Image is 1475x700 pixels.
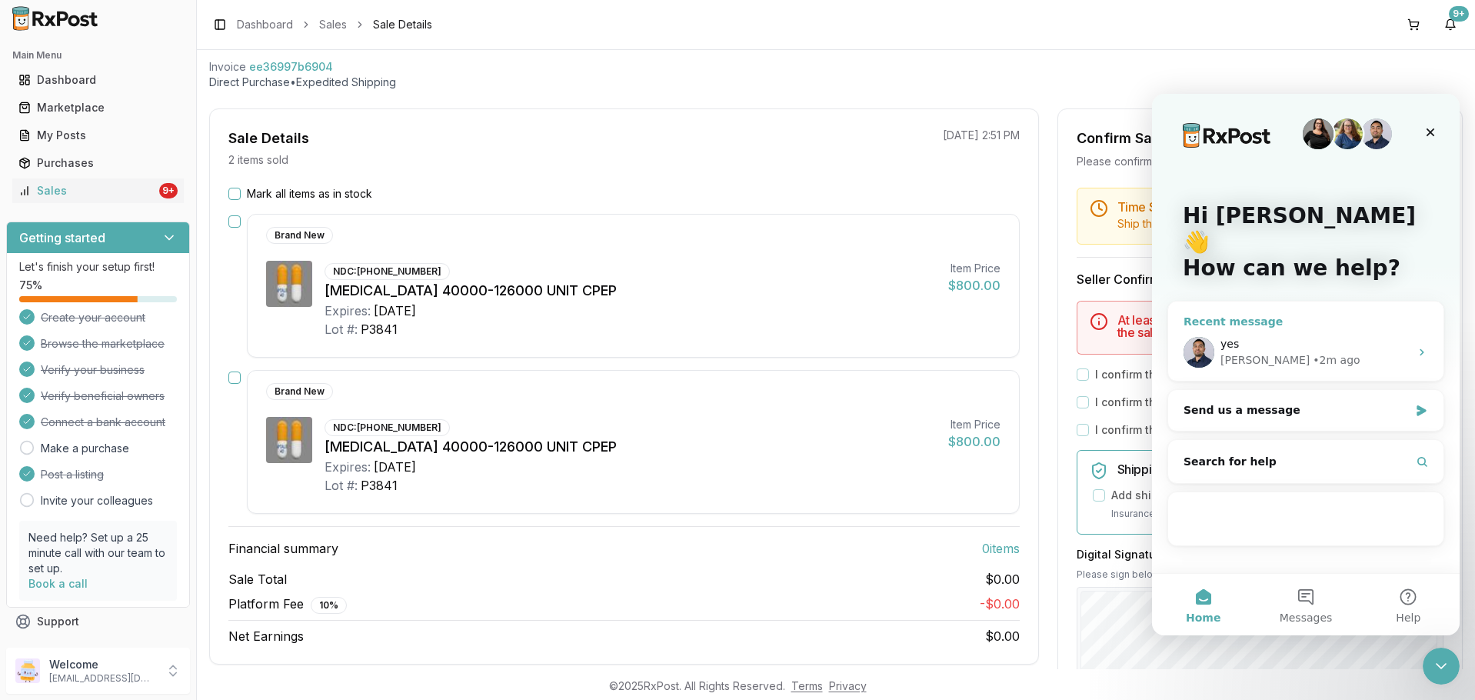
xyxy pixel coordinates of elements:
iframe: Intercom live chat [1152,94,1460,635]
p: Insurance covers loss, damage, or theft during transit. [1111,506,1430,522]
button: 9+ [1438,12,1463,37]
span: Create your account [41,310,145,325]
p: Welcome [49,657,156,672]
span: Post a listing [41,467,104,482]
h3: Digital Signature [1077,547,1443,562]
nav: breadcrumb [237,17,432,32]
h5: Time Sensitive [1117,201,1430,213]
a: Dashboard [237,17,293,32]
span: $0.00 [985,628,1020,644]
span: Financial summary [228,539,338,558]
h3: Getting started [19,228,105,247]
a: Invite your colleagues [41,493,153,508]
label: Add shipping insurance for $0.00 ( 1.5 % of order value) [1111,488,1405,503]
a: Dashboard [12,66,184,94]
div: Invoice [209,59,246,75]
h2: Main Menu [12,49,184,62]
p: 2 items sold [228,152,288,168]
p: Please sign below to confirm your acceptance of this order [1077,568,1443,581]
div: [DATE] [374,302,416,320]
span: 0 item s [982,539,1020,558]
button: Dashboard [6,68,190,92]
a: Sales [319,17,347,32]
span: Sale Total [228,570,287,588]
iframe: Intercom live chat [1423,648,1460,685]
button: Feedback [6,635,190,663]
div: P3841 [361,476,398,495]
button: Purchases [6,151,190,175]
span: Sale Details [373,17,432,32]
div: Brand New [266,383,333,400]
a: My Posts [12,122,184,149]
label: I confirm that all expiration dates are correct [1095,422,1335,438]
img: Zenpep 40000-126000 UNIT CPEP [266,261,312,307]
div: Expires: [325,458,371,476]
button: My Posts [6,123,190,148]
div: [MEDICAL_DATA] 40000-126000 UNIT CPEP [325,436,936,458]
div: Please confirm you have all items in stock before proceeding [1077,154,1443,169]
span: Net Earnings [228,627,304,645]
div: 9+ [159,183,178,198]
h5: At least one item must be marked as in stock to confirm the sale. [1117,314,1430,338]
a: Purchases [12,149,184,177]
a: Terms [791,679,823,692]
label: I confirm that the 0 selected items are in stock and ready to ship [1095,367,1437,382]
a: Marketplace [12,94,184,122]
div: Item Price [948,417,1001,432]
h3: Seller Confirmation [1077,270,1443,288]
div: 10 % [311,597,347,614]
span: - $0.00 [980,596,1020,612]
p: Direct Purchase • Expedited Shipping [209,75,1463,90]
div: Sales [18,183,156,198]
div: Dashboard [18,72,178,88]
span: ee36997b6904 [249,59,333,75]
a: Make a purchase [41,441,129,456]
div: [MEDICAL_DATA] 40000-126000 UNIT CPEP [325,280,936,302]
span: Ship this package by end of day [DATE] . [1117,217,1325,230]
span: Connect a bank account [41,415,165,430]
div: [DATE] [374,458,416,476]
div: Confirm Sale [1077,128,1164,149]
h5: Shipping Insurance [1117,463,1430,475]
div: Purchases [18,155,178,171]
p: [EMAIL_ADDRESS][DOMAIN_NAME] [49,672,156,685]
div: $800.00 [948,432,1001,451]
div: Expires: [325,302,371,320]
img: RxPost Logo [6,6,105,31]
a: Privacy [829,679,867,692]
img: Zenpep 40000-126000 UNIT CPEP [266,417,312,463]
div: NDC: [PHONE_NUMBER] [325,263,450,280]
span: Platform Fee [228,595,347,614]
label: Mark all items as in stock [247,186,372,202]
a: Sales9+ [12,177,184,205]
div: Item Price [948,261,1001,276]
div: $800.00 [948,276,1001,295]
span: 75 % [19,278,42,293]
p: [DATE] 2:51 PM [943,128,1020,143]
div: P3841 [361,320,398,338]
div: Lot #: [325,320,358,338]
img: User avatar [15,658,40,683]
span: Verify your business [41,362,145,378]
span: Verify beneficial owners [41,388,165,404]
div: Marketplace [18,100,178,115]
div: Sale Details [228,128,309,149]
button: Sales9+ [6,178,190,203]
